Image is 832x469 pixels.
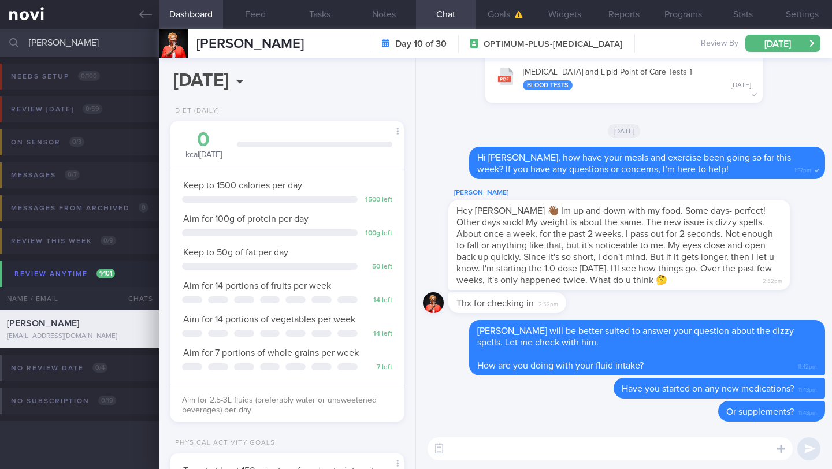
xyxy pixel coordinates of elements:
[65,170,80,180] span: 0 / 7
[448,186,825,200] div: [PERSON_NAME]
[523,80,573,90] div: Blood Tests
[12,266,118,282] div: Review anytime
[622,384,794,393] span: Have you started on any new medications?
[78,71,100,81] span: 0 / 100
[477,361,644,370] span: How are you doing with your fluid intake?
[7,319,79,328] span: [PERSON_NAME]
[182,130,225,150] div: 0
[794,163,811,174] span: 1:37pm
[523,68,751,91] div: [MEDICAL_DATA] and Lipid Point of Care Tests 1
[98,396,116,405] span: 0 / 19
[484,39,622,50] span: OPTIMUM-PLUS-[MEDICAL_DATA]
[170,439,275,448] div: Physical Activity Goals
[363,229,392,238] div: 100 g left
[363,196,392,204] div: 1500 left
[183,214,309,224] span: Aim for 100g of protein per day
[745,35,820,52] button: [DATE]
[113,287,159,310] div: Chats
[363,296,392,305] div: 14 left
[477,326,794,347] span: [PERSON_NAME] will be better suited to answer your question about the dizzy spells. Let me check ...
[798,406,817,417] span: 11:43pm
[798,360,817,371] span: 11:42pm
[363,363,392,372] div: 7 left
[491,60,757,96] button: [MEDICAL_DATA] and Lipid Point of Care Tests 1 Blood Tests [DATE]
[183,281,331,291] span: Aim for 14 portions of fruits per week
[92,363,107,373] span: 0 / 4
[8,360,110,376] div: No review date
[196,37,304,51] span: [PERSON_NAME]
[139,203,148,213] span: 0
[456,299,534,308] span: Thx for checking in
[8,233,119,249] div: Review this week
[363,330,392,338] div: 14 left
[7,332,152,341] div: [EMAIL_ADDRESS][DOMAIN_NAME]
[8,167,83,183] div: Messages
[477,153,791,174] span: Hi [PERSON_NAME], how have your meals and exercise been going so far this week? If you have any q...
[363,263,392,271] div: 50 left
[701,39,738,49] span: Review By
[183,248,288,257] span: Keep to 50g of fat per day
[170,107,220,116] div: Diet (Daily)
[183,315,355,324] span: Aim for 14 portions of vegetables per week
[395,38,447,50] strong: Day 10 of 30
[8,135,87,150] div: On sensor
[182,396,377,415] span: Aim for 2.5-3L fluids (preferably water or unsweetened beverages) per day
[8,393,119,409] div: No subscription
[456,206,774,285] span: Hey [PERSON_NAME] 👋🏾 Im up and down with my food. Some days- perfect! Other days suck! My weight ...
[183,348,359,358] span: Aim for 7 portions of whole grains per week
[731,81,751,90] div: [DATE]
[763,274,782,285] span: 2:52pm
[183,181,302,190] span: Keep to 1500 calories per day
[608,124,641,138] span: [DATE]
[538,297,558,308] span: 2:52pm
[69,137,84,147] span: 0 / 3
[726,407,794,416] span: Or supplements?
[798,383,817,394] span: 11:43pm
[8,69,103,84] div: Needs setup
[8,200,151,216] div: Messages from Archived
[182,130,225,161] div: kcal [DATE]
[83,104,102,114] span: 0 / 59
[96,269,115,278] span: 1 / 101
[8,102,105,117] div: Review [DATE]
[101,236,116,245] span: 0 / 9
